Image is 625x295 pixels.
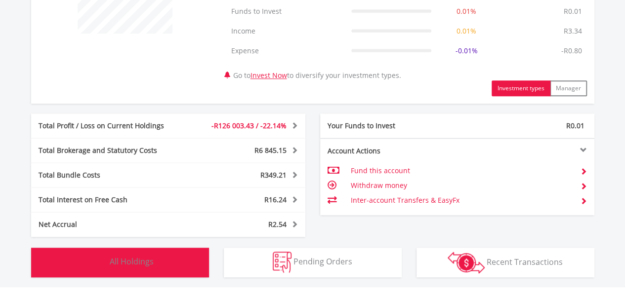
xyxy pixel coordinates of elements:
[436,41,497,61] td: -0.01%
[350,178,572,193] td: Withdraw money
[436,21,497,41] td: 0.01%
[224,248,402,277] button: Pending Orders
[86,252,108,273] img: holdings-wht.png
[31,170,191,180] div: Total Bundle Costs
[226,41,346,61] td: Expense
[254,146,287,155] span: R6 845.15
[273,252,292,273] img: pending_instructions-wht.png
[350,163,572,178] td: Fund this account
[492,80,550,96] button: Investment types
[264,195,287,204] span: R16.24
[320,146,458,156] div: Account Actions
[550,80,587,96] button: Manager
[436,1,497,21] td: 0.01%
[31,121,191,131] div: Total Profit / Loss on Current Holdings
[268,220,287,229] span: R2.54
[211,121,287,130] span: -R126 003.43 / -22.14%
[260,170,287,180] span: R349.21
[226,21,346,41] td: Income
[448,252,485,273] img: transactions-zar-wht.png
[350,193,572,208] td: Inter-account Transfers & EasyFx
[417,248,594,277] button: Recent Transactions
[556,41,587,61] td: -R0.80
[320,121,458,131] div: Your Funds to Invest
[110,256,154,267] span: All Holdings
[487,256,563,267] span: Recent Transactions
[250,71,287,80] a: Invest Now
[566,121,584,130] span: R0.01
[559,21,587,41] td: R3.34
[31,146,191,155] div: Total Brokerage and Statutory Costs
[31,248,209,277] button: All Holdings
[31,220,191,229] div: Net Accrual
[559,1,587,21] td: R0.01
[226,1,346,21] td: Funds to Invest
[293,256,352,267] span: Pending Orders
[31,195,191,205] div: Total Interest on Free Cash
